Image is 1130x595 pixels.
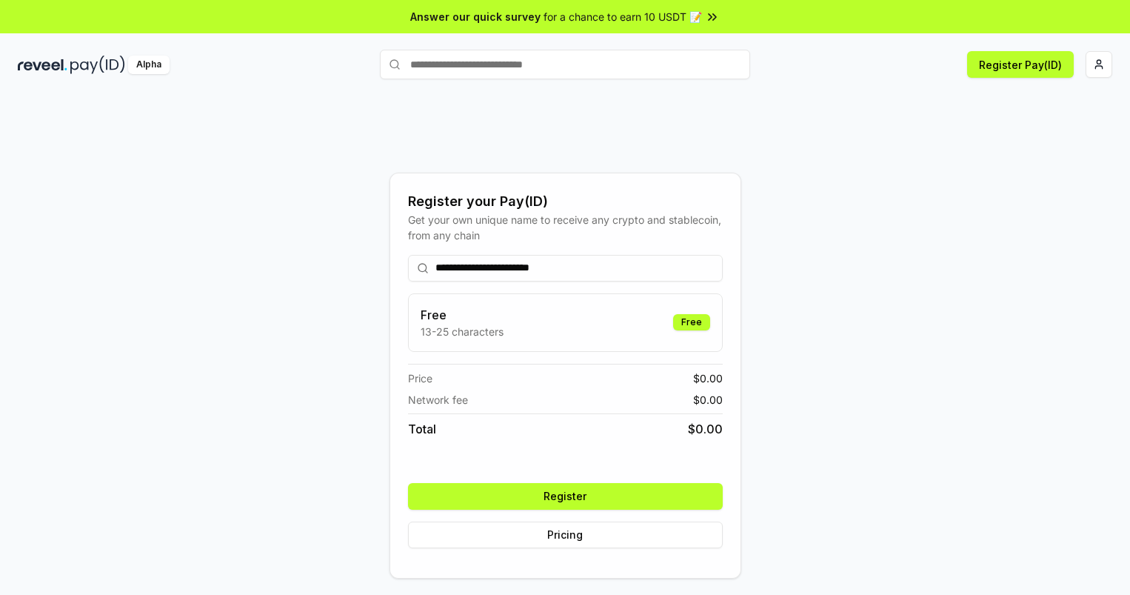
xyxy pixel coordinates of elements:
[410,9,541,24] span: Answer our quick survey
[408,212,723,243] div: Get your own unique name to receive any crypto and stablecoin, from any chain
[421,306,504,324] h3: Free
[408,420,436,438] span: Total
[18,56,67,74] img: reveel_dark
[408,191,723,212] div: Register your Pay(ID)
[421,324,504,339] p: 13-25 characters
[408,522,723,548] button: Pricing
[688,420,723,438] span: $ 0.00
[70,56,125,74] img: pay_id
[128,56,170,74] div: Alpha
[408,370,432,386] span: Price
[544,9,702,24] span: for a chance to earn 10 USDT 📝
[673,314,710,330] div: Free
[693,370,723,386] span: $ 0.00
[408,392,468,408] span: Network fee
[408,483,723,510] button: Register
[967,51,1074,78] button: Register Pay(ID)
[693,392,723,408] span: $ 0.00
